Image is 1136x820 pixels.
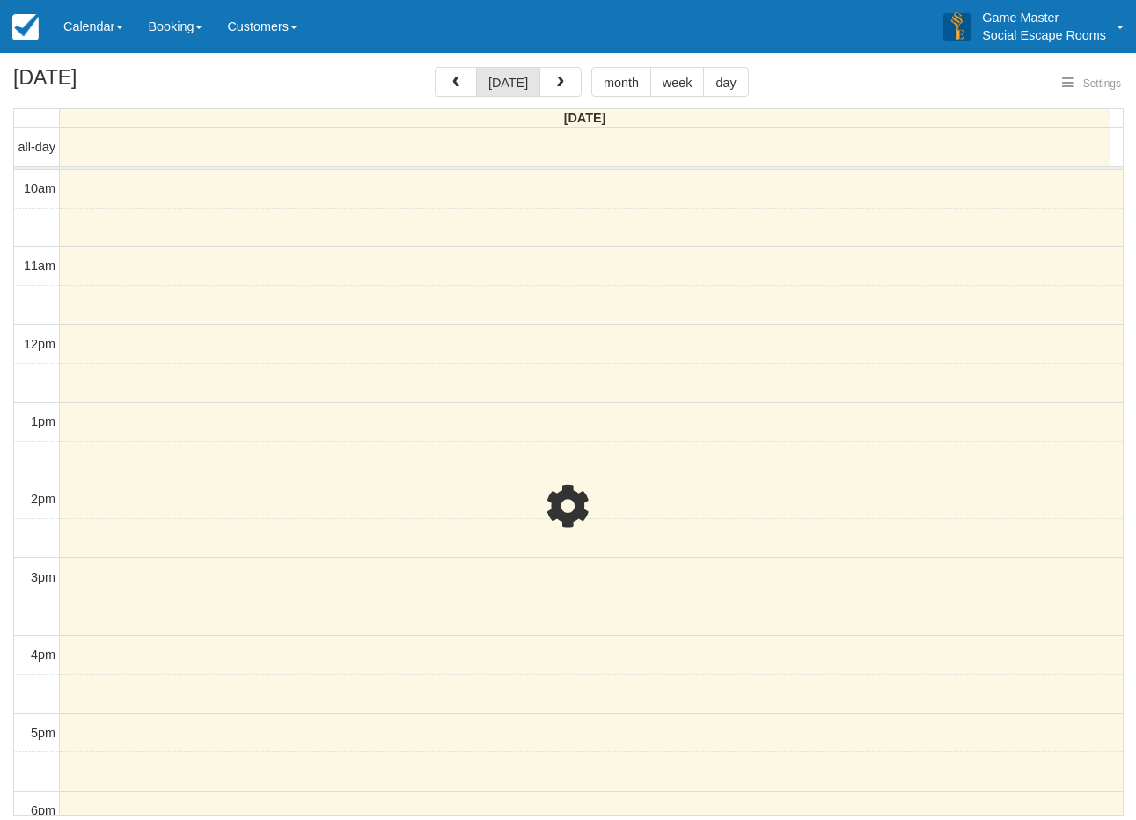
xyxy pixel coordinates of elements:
span: 1pm [31,414,55,428]
span: 6pm [31,803,55,817]
img: A3 [943,12,971,40]
span: 2pm [31,492,55,506]
span: 4pm [31,648,55,662]
span: Settings [1083,77,1121,90]
h2: [DATE] [13,67,236,99]
button: week [650,67,705,97]
button: [DATE] [476,67,540,97]
button: month [591,67,651,97]
button: Settings [1052,71,1132,97]
p: Game Master [982,9,1106,26]
span: all-day [18,140,55,154]
span: 3pm [31,570,55,584]
span: [DATE] [564,111,606,125]
span: 10am [24,181,55,195]
span: 12pm [24,337,55,351]
span: 5pm [31,726,55,740]
button: day [703,67,748,97]
span: 11am [24,259,55,273]
img: checkfront-main-nav-mini-logo.png [12,14,39,40]
p: Social Escape Rooms [982,26,1106,44]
